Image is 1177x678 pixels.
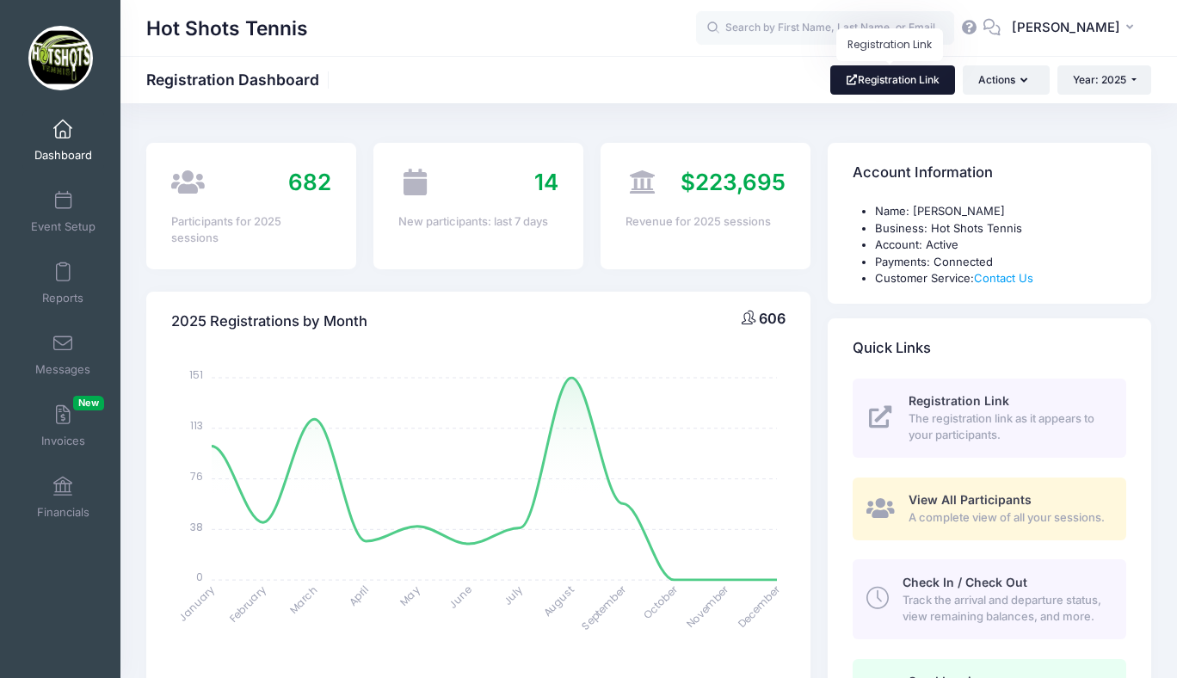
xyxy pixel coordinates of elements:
span: Financials [37,505,89,520]
a: Contact Us [974,271,1033,285]
span: Event Setup [31,219,96,234]
tspan: 76 [190,468,203,483]
input: Search by First Name, Last Name, or Email... [696,11,954,46]
h4: Account Information [853,149,993,198]
a: Messages [22,324,104,385]
h1: Registration Dashboard [146,71,334,89]
a: Financials [22,467,104,527]
img: Hot Shots Tennis [28,26,93,90]
a: Event Setup [22,182,104,242]
div: Revenue for 2025 sessions [625,213,786,231]
a: Check In / Check Out Track the arrival and departure status, view remaining balances, and more. [853,559,1126,638]
a: Registration Link The registration link as it appears to your participants. [853,379,1126,458]
a: Reports [22,253,104,313]
span: $223,695 [681,169,786,195]
span: Invoices [41,434,85,448]
tspan: February [226,582,268,625]
tspan: 38 [190,519,203,533]
tspan: 113 [190,418,203,433]
tspan: April [346,582,372,608]
tspan: March [287,582,321,617]
span: [PERSON_NAME] [1012,18,1120,37]
li: Business: Hot Shots Tennis [875,220,1126,237]
div: Participants for 2025 sessions [171,213,331,247]
span: Registration Link [909,393,1009,408]
tspan: October [640,582,681,622]
a: Registration Link [830,65,955,95]
div: Registration Link [836,28,943,61]
span: Dashboard [34,148,92,163]
tspan: June [446,582,474,611]
div: New participants: last 7 days [398,213,558,231]
h1: Hot Shots Tennis [146,9,308,48]
tspan: 0 [196,570,203,584]
span: 14 [534,169,558,195]
button: Year: 2025 [1057,65,1151,95]
h4: Quick Links [853,324,931,373]
tspan: September [578,582,629,632]
span: A complete view of all your sessions. [909,509,1106,527]
a: InvoicesNew [22,396,104,456]
tspan: December [735,582,784,631]
tspan: August [540,582,577,619]
tspan: January [176,582,218,625]
span: The registration link as it appears to your participants. [909,410,1106,444]
h4: 2025 Registrations by Month [171,297,367,346]
li: Payments: Connected [875,254,1126,271]
a: View All Participants A complete view of all your sessions. [853,478,1126,540]
button: Actions [963,65,1049,95]
span: New [73,396,104,410]
span: 682 [288,169,331,195]
li: Account: Active [875,237,1126,254]
li: Customer Service: [875,270,1126,287]
tspan: 151 [189,367,203,382]
span: View All Participants [909,492,1032,507]
a: Dashboard [22,110,104,170]
span: Reports [42,291,83,305]
span: Track the arrival and departure status, view remaining balances, and more. [903,592,1106,626]
span: Messages [35,362,90,377]
button: [PERSON_NAME] [1001,9,1151,48]
tspan: July [501,582,527,608]
span: Check In / Check Out [903,575,1027,589]
span: Year: 2025 [1073,73,1126,86]
span: 606 [759,310,786,327]
tspan: May [397,582,422,608]
li: Name: [PERSON_NAME] [875,203,1126,220]
tspan: November [683,582,732,631]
